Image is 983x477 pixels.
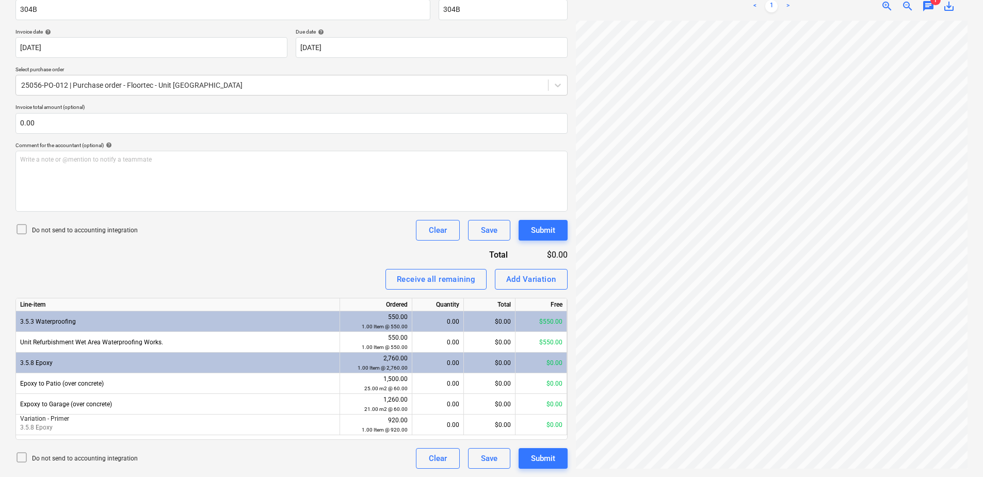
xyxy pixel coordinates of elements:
small: 21.00 m2 @ 60.00 [364,406,408,412]
div: Unit Refurbishment Wet Area Waterproofing Works. [16,332,340,353]
button: Submit [519,448,568,469]
p: Select purchase order [15,66,568,75]
input: Due date not specified [296,37,568,58]
div: 0.00 [416,373,459,394]
div: Save [481,452,497,465]
div: $0.00 [515,415,567,435]
div: Add Variation [506,273,556,286]
div: $550.00 [515,311,567,332]
div: 1,260.00 [344,395,408,414]
small: 1.00 Item @ 550.00 [362,344,408,350]
div: Receive all remaining [397,273,475,286]
div: 0.00 [416,353,459,373]
div: Quantity [412,298,464,311]
div: $0.00 [464,332,515,353]
input: Invoice date not specified [15,37,287,58]
span: Variation - Primer [20,415,69,422]
span: 3.5.3 Waterproofing [20,318,76,325]
input: Invoice total amount (optional) [15,113,568,134]
small: 1.00 Item @ 2,760.00 [358,365,408,371]
span: 3.5.8 Epoxy [20,424,53,431]
div: Clear [429,452,447,465]
div: Total [464,298,515,311]
div: Clear [429,224,447,237]
small: 25.00 m2 @ 60.00 [364,386,408,391]
div: 550.00 [344,312,408,331]
p: Do not send to accounting integration [32,454,138,463]
small: 1.00 Item @ 550.00 [362,324,408,329]
div: $0.00 [464,311,515,332]
span: help [104,142,112,148]
button: Receive all remaining [385,269,487,290]
button: Save [468,220,510,241]
div: 0.00 [416,332,459,353]
div: Line-item [16,298,340,311]
span: help [316,29,324,35]
button: Submit [519,220,568,241]
div: Save [481,224,497,237]
div: 550.00 [344,333,408,352]
div: 0.00 [416,415,459,435]
span: help [43,29,51,35]
div: Submit [531,224,555,237]
div: $0.00 [464,373,515,394]
button: Add Variation [495,269,568,290]
div: $0.00 [464,394,515,415]
div: $0.00 [515,353,567,373]
div: Expoxy to Garage (over concrete) [16,394,340,415]
div: Invoice date [15,28,287,35]
div: $0.00 [524,249,568,261]
div: Total [433,249,524,261]
div: Comment for the accountant (optional) [15,142,568,149]
p: Do not send to accounting integration [32,226,138,235]
button: Clear [416,220,460,241]
div: Ordered [340,298,412,311]
span: 3.5.8 Epoxy [20,359,53,367]
div: 0.00 [416,311,459,332]
div: $0.00 [515,373,567,394]
div: Due date [296,28,568,35]
div: $0.00 [464,415,515,435]
div: Epoxy to Patio (over concrete) [16,373,340,394]
iframe: Chat Widget [931,427,983,477]
button: Clear [416,448,460,469]
div: Submit [531,452,555,465]
div: 2,760.00 [344,354,408,373]
small: 1.00 Item @ 920.00 [362,427,408,433]
div: $0.00 [515,394,567,415]
div: $0.00 [464,353,515,373]
div: 1,500.00 [344,374,408,393]
p: Invoice total amount (optional) [15,104,568,113]
div: 920.00 [344,416,408,435]
div: 0.00 [416,394,459,415]
div: Free [515,298,567,311]
div: $550.00 [515,332,567,353]
button: Save [468,448,510,469]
